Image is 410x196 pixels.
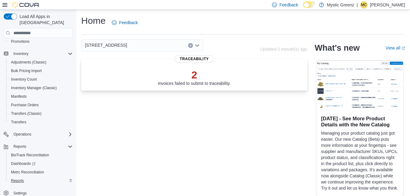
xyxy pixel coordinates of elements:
a: Inventory Count [9,76,39,83]
button: Reports [6,176,75,185]
button: Metrc Reconciliation [6,168,75,176]
span: BioTrack Reconciliation [9,151,73,159]
span: Promotions [9,38,73,45]
span: Promotions [11,39,30,44]
a: Transfers (Classic) [9,110,44,117]
button: Reports [11,143,29,150]
span: Transfers [9,118,73,126]
button: Purchase Orders [6,101,75,109]
button: Operations [1,130,75,139]
span: Settings [13,191,27,196]
span: Traceability [175,55,214,63]
h1: Home [81,15,106,27]
button: Promotions [6,37,75,46]
span: Inventory [13,51,28,56]
span: Inventory Manager (Classic) [11,85,57,90]
button: BioTrack Reconciliation [6,151,75,159]
span: Metrc Reconciliation [11,170,44,175]
span: Adjustments (Classic) [9,59,73,66]
a: Dashboards [9,160,38,167]
a: Manifests [9,93,29,100]
span: Purchase Orders [9,101,73,109]
p: 2 [158,69,231,81]
p: | [357,1,358,9]
button: Inventory Count [6,75,75,84]
div: Invoices failed to submit to traceability. [158,69,231,86]
a: Dashboards [6,159,75,168]
button: Transfers [6,118,75,126]
a: Adjustments (Classic) [9,59,49,66]
a: Transfers [9,118,29,126]
span: Feedback [119,20,138,26]
span: Dashboards [11,161,35,166]
button: Adjustments (Classic) [6,58,75,67]
div: Melista Claytor [360,1,368,9]
span: Manifests [11,94,27,99]
p: Mystic Greenz [327,1,354,9]
button: Inventory [11,50,31,57]
span: Transfers (Classic) [11,111,42,116]
p: Managing your product catalog just got easier. Our new Catalog (Beta) puts more information at yo... [321,130,399,191]
span: BioTrack Reconciliation [11,153,49,158]
span: Metrc Reconciliation [9,169,73,176]
span: Dashboards [9,160,73,167]
span: Operations [11,131,73,138]
span: Inventory [11,50,73,57]
button: Manifests [6,92,75,101]
a: View allExternal link [386,45,405,50]
span: Reports [11,178,24,183]
span: Feedback [279,2,298,8]
span: Adjustments (Classic) [11,60,46,65]
span: Inventory Manager (Classic) [9,84,73,92]
span: Operations [13,132,31,137]
button: Inventory Manager (Classic) [6,84,75,92]
a: Reports [9,177,26,184]
button: Operations [11,131,34,138]
span: Load All Apps in [GEOGRAPHIC_DATA] [17,13,73,26]
button: Bulk Pricing Import [6,67,75,75]
button: Reports [1,142,75,151]
a: Purchase Orders [9,101,41,109]
span: Inventory Count [11,77,37,82]
button: Transfers (Classic) [6,109,75,118]
span: Inventory Count [9,76,73,83]
h2: What's new [315,43,360,53]
a: Metrc Reconciliation [9,169,46,176]
p: [PERSON_NAME] [370,1,405,9]
span: Reports [13,144,26,149]
p: Updated 1 minute(s) ago [260,47,307,52]
a: Inventory Manager (Classic) [9,84,59,92]
button: Inventory [1,49,75,58]
a: BioTrack Reconciliation [9,151,52,159]
a: Feedback [109,16,140,29]
span: MC [361,1,367,9]
span: Bulk Pricing Import [11,68,42,73]
span: Bulk Pricing Import [9,67,73,74]
h3: [DATE] - See More Product Details with the New Catalog [321,115,399,128]
input: Dark Mode [303,2,316,8]
svg: External link [401,46,405,50]
span: Transfers (Classic) [9,110,73,117]
a: Bulk Pricing Import [9,67,44,74]
span: [STREET_ADDRESS] [85,42,127,49]
button: Clear input [188,43,193,48]
span: Purchase Orders [11,103,39,107]
img: Cova [12,2,40,8]
span: Transfers [11,120,26,125]
span: Reports [11,143,73,150]
span: Reports [9,177,73,184]
a: Promotions [9,38,32,45]
button: Open list of options [195,43,200,48]
span: Manifests [9,93,73,100]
